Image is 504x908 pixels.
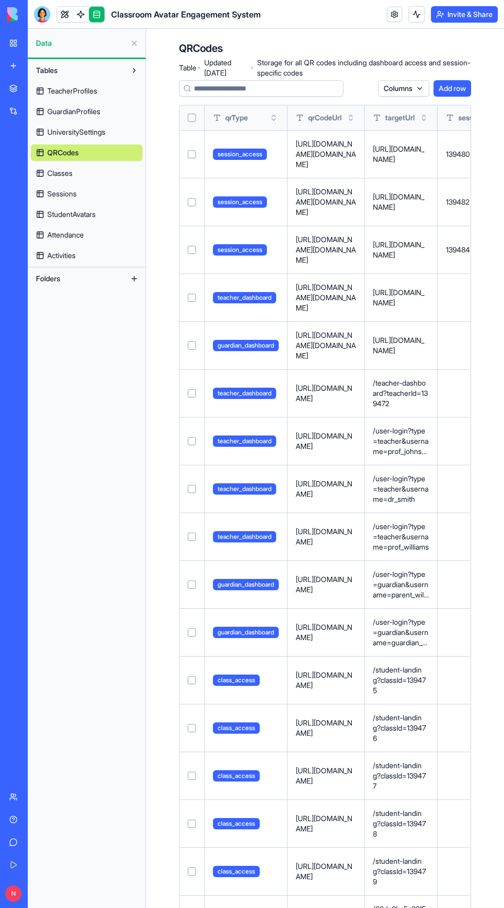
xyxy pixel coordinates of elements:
p: [URL][DOMAIN_NAME] [296,670,356,691]
a: Activities [31,247,142,264]
button: Columns [378,80,429,97]
span: guardian_dashboard [213,627,279,638]
p: [URL][DOMAIN_NAME] [296,574,356,595]
p: /student-landing?classId=139475 [373,665,429,696]
a: StudentAvatars [31,206,142,223]
span: Table [179,63,193,73]
span: Classroom Avatar Engagement System [111,8,261,21]
button: Select row [188,198,196,206]
p: /student-landing?classId=139477 [373,760,429,791]
span: TeacherProfiles [47,86,97,96]
span: Updated [DATE] [204,58,246,78]
p: /student-landing?classId=139476 [373,713,429,743]
p: [URL][DOMAIN_NAME][DOMAIN_NAME] [296,282,356,313]
span: Folders [36,274,60,284]
p: [URL][DOMAIN_NAME][DOMAIN_NAME] [296,187,356,217]
span: GuardianProfiles [47,106,100,117]
a: UniversitySettings [31,124,142,140]
p: /user-login?type=teacher&username=dr_smith [373,474,429,504]
span: class_access [213,722,260,734]
button: Select row [188,485,196,493]
a: QRCodes [31,144,142,161]
button: Select row [188,533,196,541]
button: Select row [188,867,196,876]
p: /user-login?type=teacher&username=prof_williams [373,521,429,552]
span: · [197,60,200,76]
a: GuardianProfiles [31,103,142,120]
span: class_access [213,770,260,782]
button: Select row [188,772,196,780]
span: Tables [36,65,58,76]
button: Select row [188,580,196,589]
button: Select row [188,628,196,637]
button: Add row [434,80,471,97]
a: Sessions [31,186,142,202]
p: [URL][DOMAIN_NAME][DOMAIN_NAME] [296,330,356,361]
p: [URL][DOMAIN_NAME] [373,192,429,212]
p: [URL][DOMAIN_NAME] [296,479,356,499]
span: session_access [213,196,267,208]
button: Select row [188,150,196,158]
p: [URL][DOMAIN_NAME] [296,718,356,738]
p: /user-login?type=guardian&username=parent_wilson [373,569,429,600]
button: Select row [188,724,196,732]
span: Sessions [47,189,77,199]
p: [URL][DOMAIN_NAME] [296,526,356,547]
p: [URL][DOMAIN_NAME] [296,622,356,643]
button: Select row [188,341,196,350]
a: Attendance [31,227,142,243]
button: Select row [188,389,196,397]
p: [URL][DOMAIN_NAME] [296,766,356,786]
span: Activities [47,250,76,261]
span: Attendance [47,230,84,240]
p: [URL][DOMAIN_NAME] [296,861,356,882]
span: N [5,885,22,902]
span: teacher_dashboard [213,435,276,447]
span: guardian_dashboard [213,340,279,351]
a: TeacherProfiles [31,83,142,99]
button: Folders [31,270,126,287]
p: 139480 [446,149,503,159]
button: Select row [188,294,196,302]
p: 139482 [446,197,503,207]
p: /student-landing?classId=139479 [373,856,429,887]
span: sessionId [458,113,489,123]
p: 139484 [446,245,503,255]
span: teacher_dashboard [213,531,276,542]
button: Select all [188,114,196,122]
span: qrCodeUrl [308,113,341,123]
span: qrType [225,113,248,123]
p: [URL][DOMAIN_NAME] [373,335,429,356]
p: /student-landing?classId=139478 [373,808,429,839]
span: class_access [213,866,260,877]
p: [URL][DOMAIN_NAME] [296,431,356,451]
a: Classes [31,165,142,181]
span: teacher_dashboard [213,483,276,495]
span: guardian_dashboard [213,579,279,590]
span: targetUrl [385,113,415,123]
p: [URL][DOMAIN_NAME] [296,383,356,404]
p: /user-login?type=guardian&username=guardian_winnie [373,617,429,648]
p: [URL][DOMAIN_NAME] [373,240,429,260]
span: StudentAvatars [47,209,96,220]
span: session_access [213,149,267,160]
p: [URL][DOMAIN_NAME][DOMAIN_NAME] [296,139,356,170]
button: Select row [188,437,196,445]
span: Data [36,38,126,48]
button: Select row [188,246,196,254]
button: Toggle sort [346,113,356,123]
span: Classes [47,168,73,178]
span: class_access [213,818,260,829]
p: [URL][DOMAIN_NAME] [296,813,356,834]
button: Invite & Share [431,6,498,23]
p: [URL][DOMAIN_NAME] [373,287,429,308]
button: Tables [31,62,126,79]
button: Select row [188,676,196,684]
img: logo [7,7,71,22]
span: UniversitySettings [47,127,105,137]
span: teacher_dashboard [213,388,276,399]
button: Select row [188,820,196,828]
p: /user-login?type=teacher&username=prof_johnson [373,426,429,457]
span: class_access [213,675,260,686]
button: Toggle sort [268,113,279,123]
